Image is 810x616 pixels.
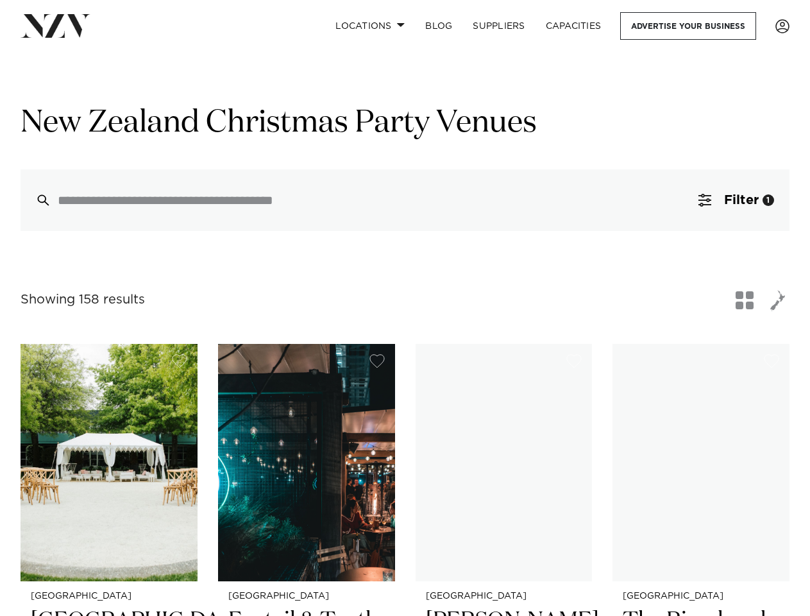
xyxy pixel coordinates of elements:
small: [GEOGRAPHIC_DATA] [31,592,187,601]
small: [GEOGRAPHIC_DATA] [426,592,582,601]
a: SUPPLIERS [462,12,535,40]
h1: New Zealand Christmas Party Venues [21,103,789,144]
div: Showing 158 results [21,290,145,310]
a: Capacities [536,12,612,40]
small: [GEOGRAPHIC_DATA] [623,592,779,601]
small: [GEOGRAPHIC_DATA] [228,592,385,601]
img: nzv-logo.png [21,14,90,37]
div: 1 [763,194,774,206]
a: BLOG [415,12,462,40]
button: Filter1 [683,169,789,231]
a: Locations [325,12,415,40]
a: Advertise your business [620,12,756,40]
span: Filter [724,194,759,207]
